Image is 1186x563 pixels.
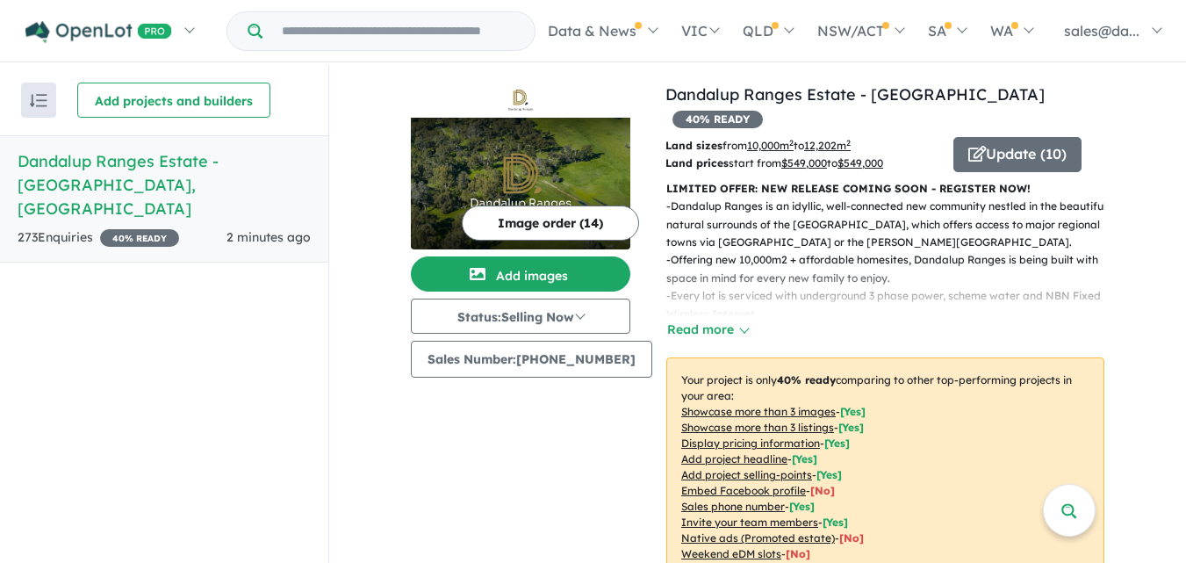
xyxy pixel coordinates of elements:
h5: Dandalup Ranges Estate - [GEOGRAPHIC_DATA] , [GEOGRAPHIC_DATA] [18,149,311,220]
button: Update (10) [953,137,1082,172]
button: Add images [411,256,630,292]
u: Native ads (Promoted estate) [681,531,835,545]
button: Status:Selling Now [411,299,630,334]
img: Dandalup Ranges Estate - North Dandalup [411,118,630,249]
img: sort.svg [30,94,47,107]
span: 40 % READY [672,111,763,128]
u: 12,202 m [804,139,851,152]
span: [ Yes ] [824,437,850,450]
p: - Offering new 10,000m2 + affordable homesites, Dandalup Ranges is being built with space in mind... [666,251,1118,287]
u: Invite your team members [681,516,818,529]
a: Dandalup Ranges Estate - North Dandalup LogoDandalup Ranges Estate - North Dandalup [411,83,630,249]
span: [ Yes ] [789,500,815,513]
u: Add project selling-points [681,468,812,481]
p: start from [665,155,940,172]
input: Try estate name, suburb, builder or developer [266,12,531,50]
b: Land prices [665,156,729,170]
span: sales@da... [1064,22,1139,40]
button: Add projects and builders [77,83,270,118]
span: [No] [786,547,810,560]
span: [ Yes ] [816,468,842,481]
span: [ Yes ] [840,405,866,418]
span: 40 % READY [100,229,179,247]
u: Showcase more than 3 images [681,405,836,418]
span: to [794,139,851,152]
u: $ 549,000 [837,156,883,170]
p: from [665,137,940,155]
span: [ No ] [810,484,835,497]
u: Showcase more than 3 listings [681,421,834,434]
u: Weekend eDM slots [681,547,781,560]
span: [ Yes ] [838,421,864,434]
u: Sales phone number [681,500,785,513]
div: 273 Enquir ies [18,227,179,249]
p: - Dandalup Ranges is an idyllic, well-connected new community nestled in the beautiful natural su... [666,198,1118,251]
u: Display pricing information [681,437,820,450]
img: Dandalup Ranges Estate - North Dandalup Logo [418,90,623,111]
sup: 2 [789,138,794,148]
p: LIMITED OFFER: NEW RELEASE COMING SOON - REGISTER NOW! [666,180,1104,198]
span: [ Yes ] [823,516,848,529]
sup: 2 [846,138,851,148]
u: Add project headline [681,452,787,466]
button: Sales Number:[PHONE_NUMBER] [411,341,652,378]
a: Dandalup Ranges Estate - [GEOGRAPHIC_DATA] [665,84,1045,105]
u: Embed Facebook profile [681,484,806,497]
b: 40 % ready [777,373,836,386]
span: to [827,156,883,170]
span: 2 minutes ago [226,229,311,245]
button: Image order (14) [462,206,639,241]
p: - Every lot is serviced with underground 3 phase power, scheme water and NBN Fixed Wireless Inter... [666,287,1118,323]
span: [ Yes ] [792,452,817,466]
button: Read more [666,320,749,340]
img: Openlot PRO Logo White [25,21,172,43]
u: $ 549,000 [781,156,827,170]
span: [No] [839,531,864,545]
b: Land sizes [665,139,722,152]
u: 10,000 m [747,139,794,152]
